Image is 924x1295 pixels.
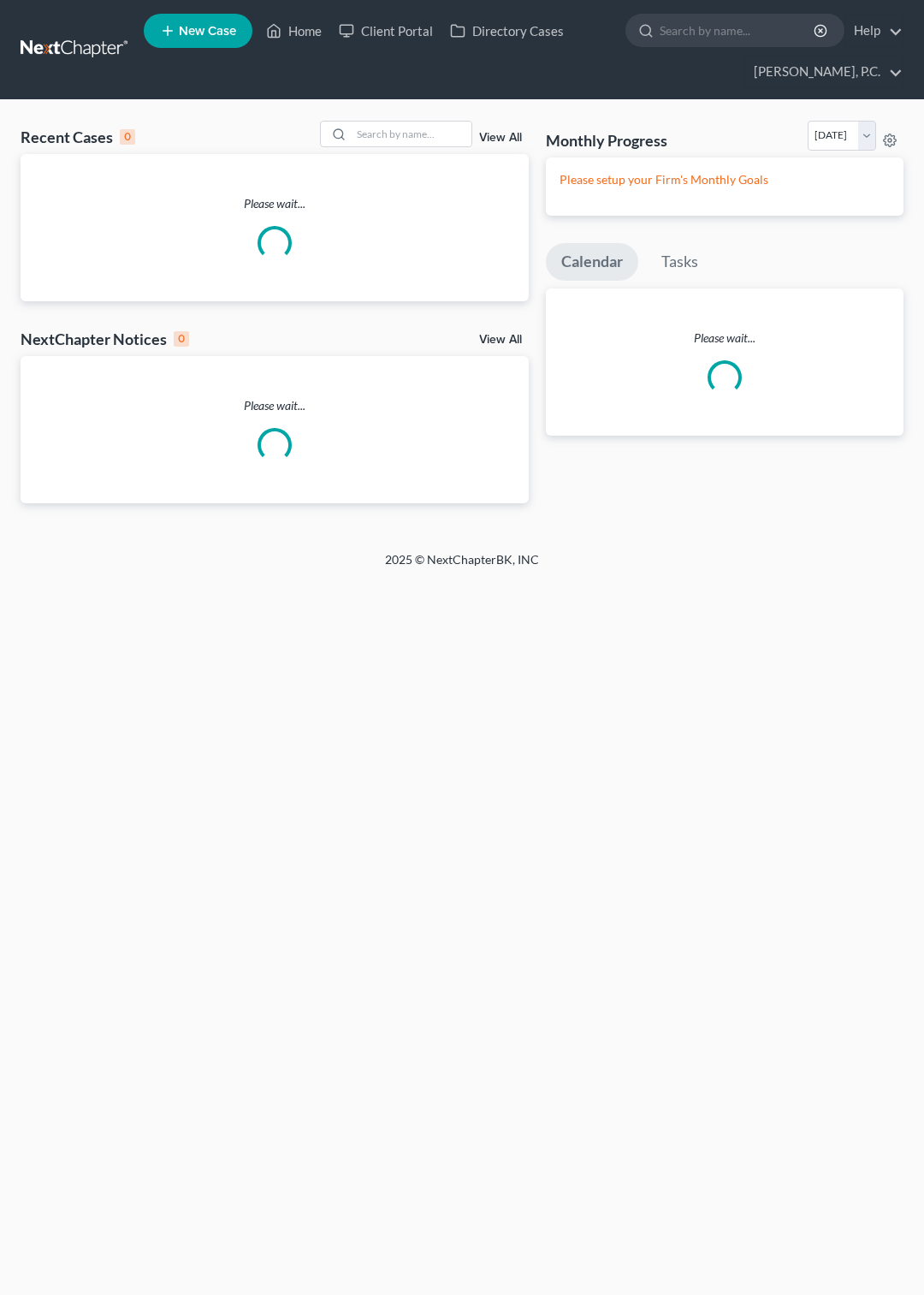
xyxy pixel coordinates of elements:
[258,15,330,46] a: Home
[51,551,873,582] div: 2025 © NextChapterBK, INC
[330,15,441,46] a: Client Portal
[745,56,903,87] a: [PERSON_NAME], P.C.
[174,331,189,347] div: 0
[21,127,135,147] div: Recent Cases
[546,130,667,151] h3: Monthly Progress
[546,243,638,281] a: Calendar
[21,329,189,349] div: NextChapter Notices
[845,15,903,46] a: Help
[21,195,529,212] p: Please wait...
[21,397,529,414] p: Please wait...
[479,334,522,346] a: View All
[441,15,572,46] a: Directory Cases
[646,243,714,281] a: Tasks
[479,132,522,144] a: View All
[560,171,890,188] p: Please setup your Firm's Monthly Goals
[660,15,816,46] input: Search by name...
[352,122,471,146] input: Search by name...
[120,129,135,145] div: 0
[179,25,236,38] span: New Case
[546,330,903,347] p: Please wait...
